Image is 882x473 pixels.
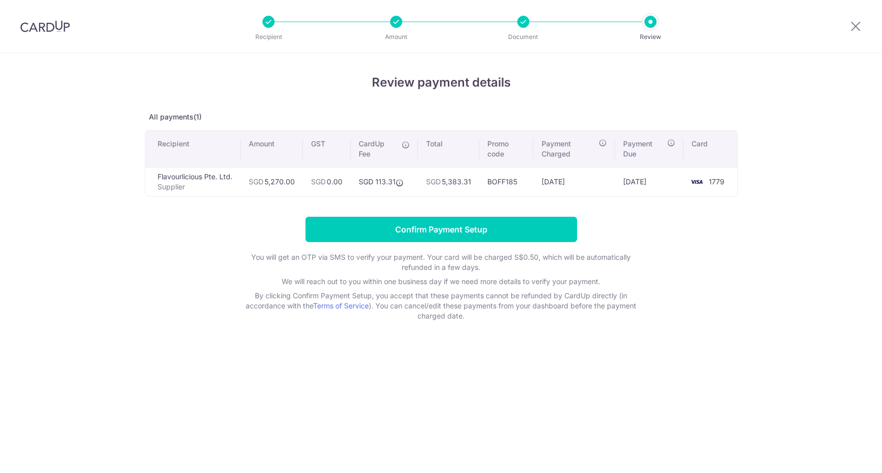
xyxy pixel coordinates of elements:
[359,32,434,42] p: Amount
[817,443,872,468] iframe: Opens a widget where you can find more information
[241,167,303,196] td: 5,270.00
[683,131,737,167] th: Card
[145,112,738,122] p: All payments(1)
[686,176,707,188] img: <span class="translation_missing" title="translation missing: en.account_steps.new_confirm_form.b...
[231,32,306,42] p: Recipient
[613,32,688,42] p: Review
[426,177,441,186] span: SGD
[709,177,724,186] span: 1779
[615,167,684,196] td: [DATE]
[351,167,418,196] td: SGD 113.31
[418,131,479,167] th: Total
[20,20,70,32] img: CardUp
[542,139,596,159] span: Payment Charged
[359,139,397,159] span: CardUp Fee
[418,167,479,196] td: 5,383.31
[241,131,303,167] th: Amount
[623,139,665,159] span: Payment Due
[303,167,351,196] td: 0.00
[145,167,241,196] td: Flavourlicious Pte. Ltd.
[239,291,644,321] p: By clicking Confirm Payment Setup, you accept that these payments cannot be refunded by CardUp di...
[533,167,615,196] td: [DATE]
[249,177,263,186] span: SGD
[305,217,577,242] input: Confirm Payment Setup
[311,177,326,186] span: SGD
[303,131,351,167] th: GST
[313,301,369,310] a: Terms of Service
[145,131,241,167] th: Recipient
[239,277,644,287] p: We will reach out to you within one business day if we need more details to verify your payment.
[239,252,644,272] p: You will get an OTP via SMS to verify your payment. Your card will be charged S$0.50, which will ...
[479,131,533,167] th: Promo code
[486,32,561,42] p: Document
[158,182,233,192] p: Supplier
[479,167,533,196] td: BOFF185
[145,73,738,92] h4: Review payment details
